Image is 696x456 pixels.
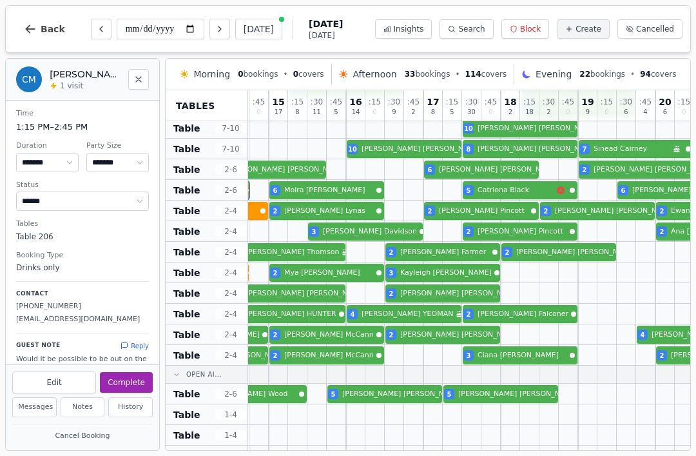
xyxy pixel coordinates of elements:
[536,68,572,81] span: Evening
[173,246,200,259] span: Table
[501,19,549,39] button: Block
[562,98,574,106] span: : 45
[173,328,200,341] span: Table
[579,70,590,79] span: 22
[215,288,246,299] span: 2 - 4
[342,389,462,400] span: [PERSON_NAME] [PERSON_NAME]
[678,98,690,106] span: : 15
[16,121,149,134] dd: 1:15 PM – 2:45 PM
[238,69,278,79] span: bookings
[60,81,83,91] span: 1 visit
[620,98,632,106] span: : 30
[504,97,516,106] span: 18
[485,98,497,106] span: : 45
[446,98,458,106] span: : 15
[272,97,284,106] span: 15
[215,164,246,175] span: 2 - 6
[284,185,374,196] span: Moira [PERSON_NAME]
[16,66,42,92] div: CM
[284,206,374,217] span: [PERSON_NAME] Lynas
[624,109,628,115] span: 6
[394,24,424,34] span: Insights
[389,248,394,257] span: 2
[362,309,453,320] span: [PERSON_NAME] YEOMAN
[566,109,570,115] span: 0
[643,109,647,115] span: 4
[246,247,339,258] span: [PERSON_NAME] Thomson
[636,24,674,34] span: Cancelled
[215,330,246,340] span: 2 - 4
[440,19,493,39] button: Search
[544,206,548,216] span: 2
[369,98,381,106] span: : 15
[375,19,432,39] button: Insights
[508,109,512,115] span: 2
[400,288,520,299] span: [PERSON_NAME] [PERSON_NAME]
[405,70,416,79] span: 33
[543,98,555,106] span: : 30
[313,109,321,115] span: 11
[659,97,671,106] span: 20
[581,97,594,106] span: 19
[108,397,153,417] button: History
[660,351,664,361] span: 2
[388,98,400,106] span: : 30
[16,262,149,273] dd: Drinks only
[173,408,200,421] span: Table
[173,204,200,217] span: Table
[16,314,149,325] p: [EMAIL_ADDRESS][DOMAIN_NAME]
[12,372,96,393] button: Edit
[478,309,568,320] span: [PERSON_NAME] Falconer
[215,185,246,195] span: 2 - 6
[330,98,342,106] span: : 45
[601,98,613,106] span: : 15
[641,330,645,340] span: 4
[407,98,420,106] span: : 45
[400,330,520,341] span: [PERSON_NAME] [PERSON_NAME]
[439,206,528,217] span: [PERSON_NAME] Pincott
[334,109,338,115] span: 5
[439,164,559,175] span: [PERSON_NAME] [PERSON_NAME]
[16,250,149,261] dt: Booking Type
[128,69,149,90] button: Close
[215,268,246,278] span: 2 - 4
[555,206,675,217] span: [PERSON_NAME] [PERSON_NAME]
[467,310,471,319] span: 2
[400,247,490,258] span: [PERSON_NAME] Farmer
[50,68,121,81] h2: [PERSON_NAME] [PERSON_NAME]
[467,109,476,115] span: 30
[186,370,222,379] span: Open Ai...
[275,109,283,115] span: 17
[215,144,246,154] span: 7 - 10
[405,69,450,79] span: bookings
[16,290,149,299] p: Contact
[464,124,473,134] span: 10
[284,350,374,361] span: [PERSON_NAME] McCann
[173,225,200,238] span: Table
[12,428,153,444] button: Cancel Booking
[520,24,541,34] span: Block
[215,206,246,216] span: 2 - 4
[467,144,471,154] span: 8
[389,268,394,278] span: 3
[238,70,243,79] span: 0
[293,70,298,79] span: 0
[604,109,608,115] span: 0
[256,109,260,115] span: 0
[173,308,200,321] span: Table
[575,24,601,34] span: Create
[295,109,299,115] span: 8
[428,206,432,216] span: 2
[311,98,323,106] span: : 30
[450,109,454,115] span: 5
[291,98,304,106] span: : 15
[400,268,492,279] span: Kayleigh [PERSON_NAME]
[173,388,200,401] span: Table
[663,109,667,115] span: 6
[458,24,485,34] span: Search
[594,144,670,155] span: Sinead Cairney
[455,69,459,79] span: •
[91,19,111,39] button: Previous day
[273,186,278,195] span: 6
[523,98,536,106] span: : 15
